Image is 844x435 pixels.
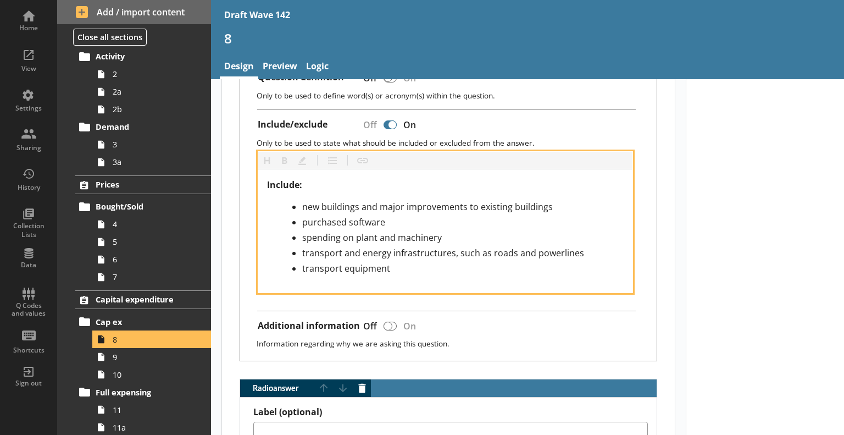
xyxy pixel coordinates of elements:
[113,272,196,282] span: 7
[302,232,442,244] span: spending on plant and machinery
[75,48,211,65] a: Activity
[354,316,381,335] div: Off
[75,175,211,194] a: Prices
[224,30,831,47] h1: 8
[57,175,211,286] li: PricesBought/Sold4567
[302,56,333,79] a: Logic
[258,119,327,130] label: Include/exclude
[399,316,425,335] div: On
[9,302,48,318] div: Q Codes and values
[96,122,191,132] span: Demand
[76,6,193,18] span: Add / import content
[9,104,48,113] div: Settings
[113,370,196,380] span: 10
[92,136,211,153] a: 3
[73,29,147,46] button: Close all sections
[80,118,211,171] li: Demand33a
[113,139,196,150] span: 3
[267,179,302,191] span: Include:
[80,48,211,118] li: Activity22a2b
[75,290,211,309] a: Capital expenditure
[257,90,648,101] p: Only to be used to define word(s) or acronym(s) within the question.
[9,183,48,192] div: History
[258,320,360,332] label: Additional information
[113,254,196,265] span: 6
[220,56,258,79] a: Design
[302,201,553,213] span: new buildings and major improvements to existing buildings
[92,65,211,83] a: 2
[80,198,211,286] li: Bought/Sold4567
[399,115,425,135] div: On
[302,262,390,274] span: transport equipment
[57,25,211,171] li: TurnoverActivity22a2bDemand33a
[9,144,48,152] div: Sharing
[224,9,290,21] div: Draft Wave 142
[253,406,648,418] label: Label (optional)
[258,56,302,79] a: Preview
[113,219,196,229] span: 4
[96,201,191,212] span: Bought/Sold
[9,64,48,73] div: View
[96,387,191,398] span: Full expensing
[9,379,48,388] div: Sign out
[96,294,191,305] span: Capital expenditure
[92,366,211,383] a: 10
[92,348,211,366] a: 9
[92,83,211,101] a: 2a
[113,69,196,79] span: 2
[113,352,196,362] span: 9
[353,379,371,397] button: Delete answer
[302,216,385,228] span: purchased software
[113,86,196,97] span: 2a
[9,222,48,239] div: Collection Lists
[113,405,196,415] span: 11
[113,422,196,433] span: 11a
[96,317,191,327] span: Cap ex
[92,401,211,419] a: 11
[75,383,211,401] a: Full expensing
[92,268,211,286] a: 7
[9,261,48,269] div: Data
[75,198,211,216] a: Bought/Sold
[75,313,211,331] a: Cap ex
[240,384,315,392] span: Radio answer
[92,153,211,171] a: 3a
[92,331,211,348] a: 8
[9,346,48,355] div: Shortcuts
[96,51,191,62] span: Activity
[257,338,648,349] p: Information regarding why we are asking this question.
[113,334,196,345] span: 8
[113,236,196,247] span: 5
[92,251,211,268] a: 6
[92,233,211,251] a: 5
[302,247,584,259] span: transport and energy infrastructures, such as roads and powerlines
[80,313,211,383] li: Cap ex8910
[9,24,48,32] div: Home
[113,157,196,167] span: 3a
[113,104,196,114] span: 2b
[96,179,191,190] span: Prices
[257,137,648,148] p: Only to be used to state what should be included or excluded from the answer.
[92,101,211,118] a: 2b
[92,216,211,233] a: 4
[75,118,211,136] a: Demand
[354,115,381,135] div: Off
